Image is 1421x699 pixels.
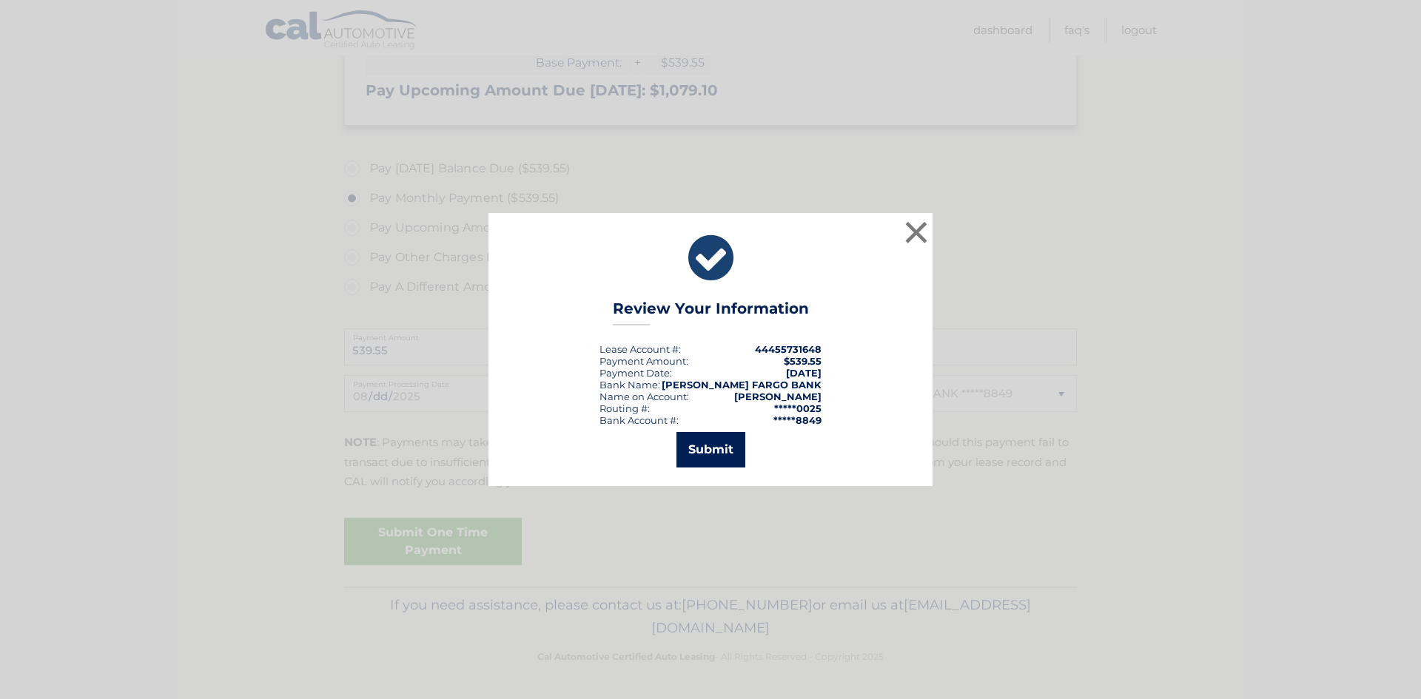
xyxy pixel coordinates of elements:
button: × [901,217,931,247]
div: Name on Account: [599,391,689,402]
div: Lease Account #: [599,343,681,355]
span: Payment Date [599,367,670,379]
div: Bank Account #: [599,414,679,426]
div: : [599,367,672,379]
span: $539.55 [784,355,822,367]
div: Bank Name: [599,379,660,391]
span: [DATE] [786,367,822,379]
strong: [PERSON_NAME] [734,391,822,402]
div: Routing #: [599,402,650,414]
div: Payment Amount: [599,355,688,367]
strong: [PERSON_NAME] FARGO BANK [662,379,822,391]
h3: Review Your Information [613,300,809,325]
button: Submit [676,432,745,467]
strong: 44455731648 [755,343,822,355]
